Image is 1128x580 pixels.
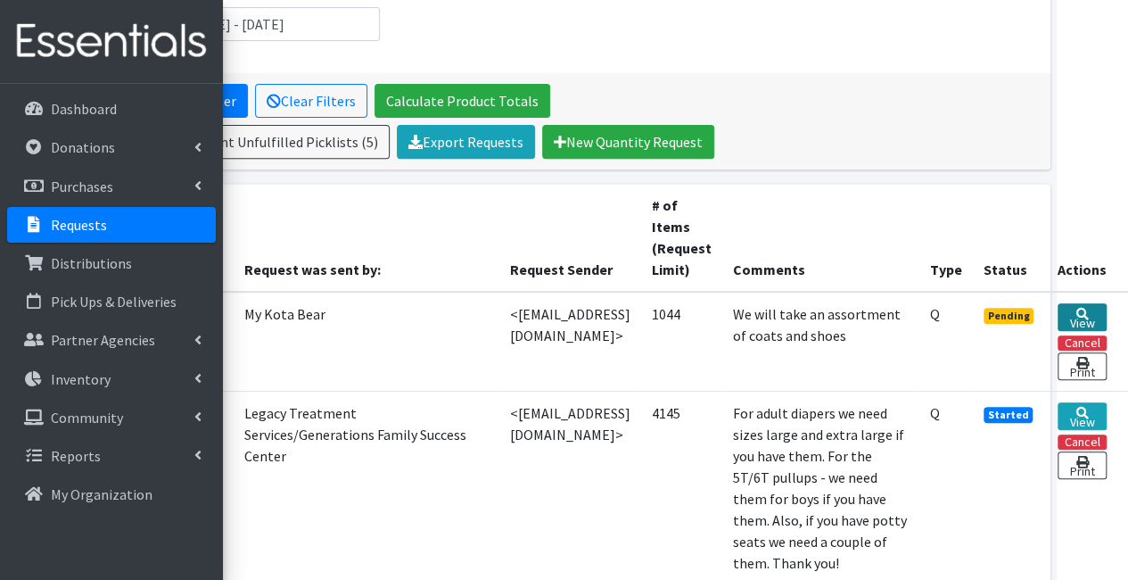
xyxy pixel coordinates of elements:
a: Print Unfulfilled Picklists (5) [177,125,390,159]
p: Distributions [51,254,132,272]
a: Distributions [7,245,216,281]
a: Reports [7,438,216,474]
a: Pick Ups & Deliveries [7,284,216,319]
p: Purchases [51,178,113,195]
a: Print [1058,452,1107,479]
abbr: Quantity [930,305,940,323]
th: # of Items (Request Limit) [641,184,722,292]
a: Partner Agencies [7,322,216,358]
a: Inventory [7,361,216,397]
td: We will take an assortment of coats and shoes [722,292,919,392]
th: Request Sender [499,184,641,292]
abbr: Quantity [930,404,940,422]
th: Status [973,184,1048,292]
th: Request was sent by: [234,184,499,292]
a: Print [1058,352,1107,380]
p: Inventory [51,370,111,388]
a: View [1058,402,1107,430]
span: Pending [984,308,1034,324]
a: Donations [7,129,216,165]
a: My Organization [7,476,216,512]
img: HumanEssentials [7,12,216,71]
a: Community [7,400,216,435]
p: Requests [51,216,107,234]
p: Pick Ups & Deliveries [51,293,177,311]
p: Community [51,409,123,427]
th: Type [919,184,973,292]
p: Partner Agencies [51,331,155,349]
a: Export Requests [397,125,535,159]
td: My Kota Bear [234,292,499,392]
button: Cancel [1058,435,1107,450]
span: Started [984,407,1033,423]
a: Dashboard [7,91,216,127]
th: Comments [722,184,919,292]
td: 1044 [641,292,722,392]
a: Purchases [7,169,216,204]
th: Actions [1047,184,1128,292]
p: Dashboard [51,100,117,118]
a: Requests [7,207,216,243]
button: Cancel [1058,336,1107,351]
a: Clear Filters [255,84,367,118]
a: View [1058,303,1107,331]
a: Calculate Product Totals [375,84,550,118]
p: Reports [51,447,101,465]
input: January 1, 2011 - December 31, 2011 [177,7,381,41]
p: Donations [51,138,115,156]
p: My Organization [51,485,152,503]
a: New Quantity Request [542,125,714,159]
td: <[EMAIL_ADDRESS][DOMAIN_NAME]> [499,292,641,392]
